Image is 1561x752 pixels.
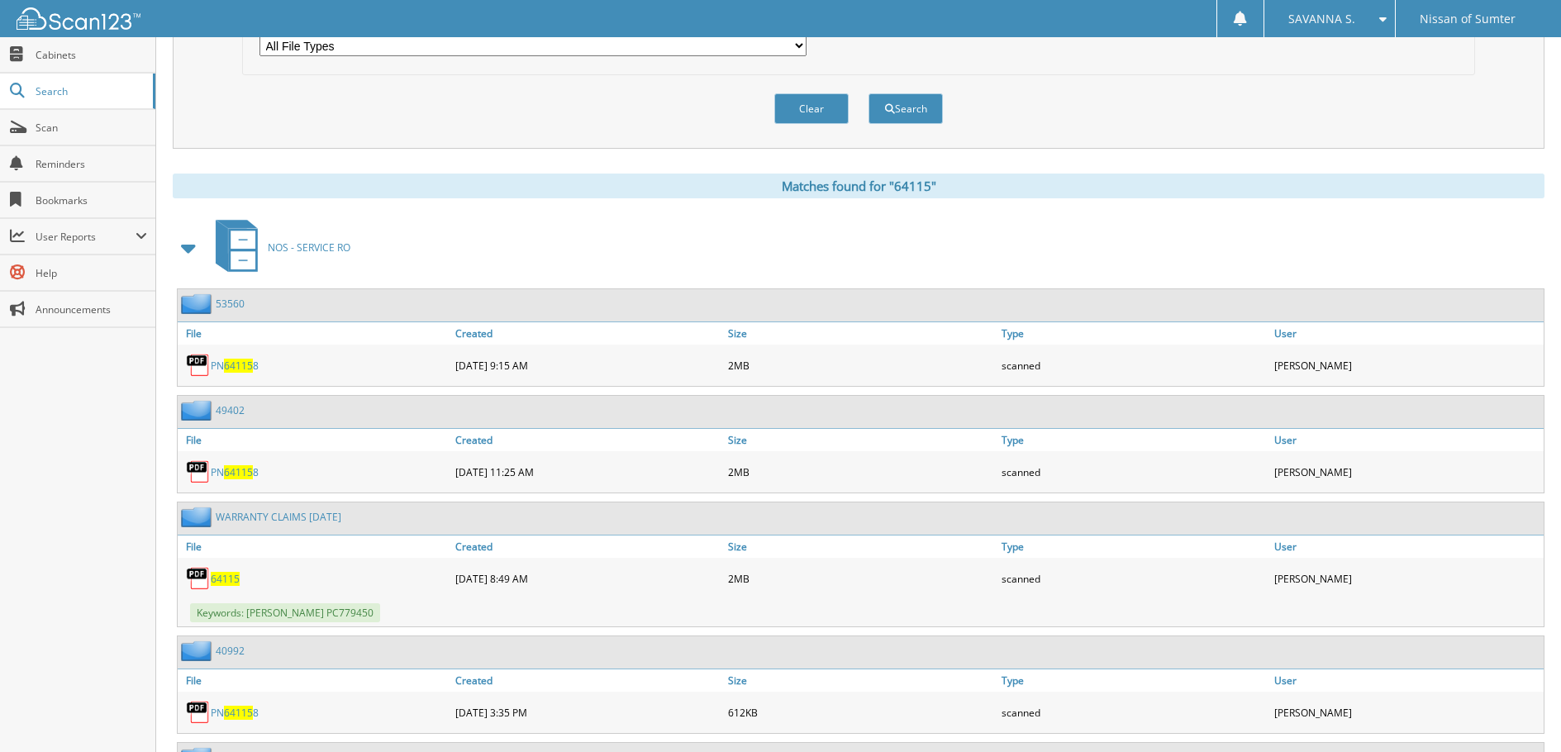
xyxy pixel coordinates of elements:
div: scanned [997,696,1271,729]
a: 53560 [216,297,245,311]
img: PDF.png [186,353,211,378]
a: Type [997,429,1271,451]
span: Nissan of Sumter [1420,14,1516,24]
iframe: Chat Widget [1478,673,1561,752]
div: [PERSON_NAME] [1270,696,1544,729]
span: Help [36,266,147,280]
div: scanned [997,349,1271,382]
img: folder2.png [181,507,216,527]
img: folder2.png [181,640,216,661]
span: SAVANNA S. [1288,14,1355,24]
span: 64115 [224,706,253,720]
a: File [178,669,451,692]
button: Search [869,93,943,124]
div: [PERSON_NAME] [1270,455,1544,488]
span: Announcements [36,302,147,317]
div: 612KB [724,696,997,729]
a: User [1270,322,1544,345]
a: 64115 [211,572,240,586]
a: WARRANTY CLAIMS [DATE] [216,510,341,524]
span: Search [36,84,145,98]
div: [DATE] 9:15 AM [451,349,725,382]
div: [DATE] 3:35 PM [451,696,725,729]
span: Cabinets [36,48,147,62]
div: [DATE] 8:49 AM [451,562,725,595]
span: User Reports [36,230,136,244]
a: Type [997,322,1271,345]
a: Created [451,429,725,451]
a: User [1270,535,1544,558]
a: PN641158 [211,706,259,720]
span: Bookmarks [36,193,147,207]
a: PN641158 [211,359,259,373]
a: Created [451,322,725,345]
div: scanned [997,455,1271,488]
span: Scan [36,121,147,135]
img: PDF.png [186,700,211,725]
div: [PERSON_NAME] [1270,349,1544,382]
div: Matches found for "64115" [173,174,1544,198]
div: 2MB [724,562,997,595]
img: PDF.png [186,459,211,484]
span: Reminders [36,157,147,171]
a: Type [997,535,1271,558]
a: Created [451,535,725,558]
a: Size [724,429,997,451]
div: [DATE] 11:25 AM [451,455,725,488]
span: NOS - SERVICE RO [268,240,350,255]
a: Size [724,535,997,558]
a: Created [451,669,725,692]
span: 64115 [224,465,253,479]
span: 64115 [224,359,253,373]
a: NOS - SERVICE RO [206,215,350,280]
img: scan123-logo-white.svg [17,7,140,30]
a: User [1270,669,1544,692]
a: File [178,322,451,345]
a: 40992 [216,644,245,658]
span: Keywords: [PERSON_NAME] PC779450 [190,603,380,622]
a: User [1270,429,1544,451]
a: Size [724,669,997,692]
a: File [178,535,451,558]
button: Clear [774,93,849,124]
div: scanned [997,562,1271,595]
img: folder2.png [181,400,216,421]
div: 2MB [724,349,997,382]
a: File [178,429,451,451]
a: Type [997,669,1271,692]
a: Size [724,322,997,345]
img: folder2.png [181,293,216,314]
img: PDF.png [186,566,211,591]
div: [PERSON_NAME] [1270,562,1544,595]
div: 2MB [724,455,997,488]
a: PN641158 [211,465,259,479]
a: 49402 [216,403,245,417]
